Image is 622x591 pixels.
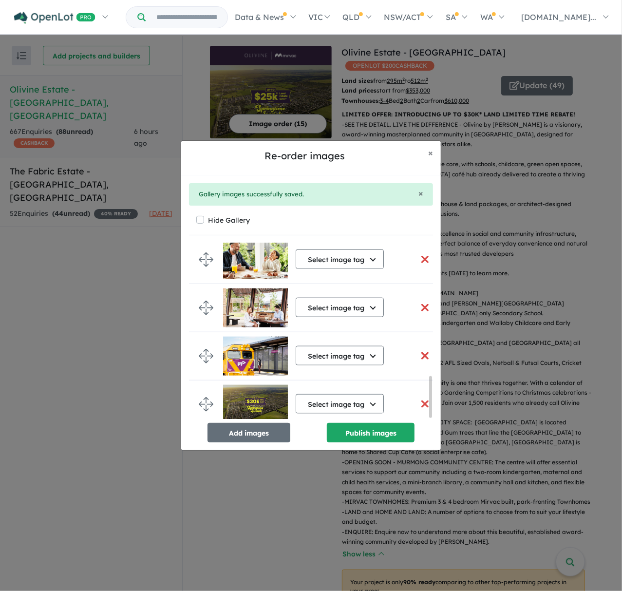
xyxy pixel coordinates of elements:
[207,423,290,442] button: Add images
[14,12,95,24] img: Openlot PRO Logo White
[327,423,415,442] button: Publish images
[296,346,384,365] button: Select image tag
[223,337,288,376] img: Olivine%20Estate%20-%20Donnybrook___1745888010.jpg
[199,189,423,200] div: Gallery images successfully saved.
[223,385,288,424] img: Olivine%20Estate%20-%20Donnybrook___1759381123.jpg
[199,397,213,412] img: drag.svg
[223,240,288,279] img: Olivine%20Estate%20-%20Donnybrook___1745887998.jpg
[208,213,250,227] label: Hide Gallery
[296,249,384,269] button: Select image tag
[189,149,420,163] h5: Re-order images
[418,188,423,199] span: ×
[428,147,433,158] span: ×
[199,301,213,315] img: drag.svg
[521,12,596,22] span: [DOMAIN_NAME]...
[418,189,423,198] button: Close
[148,7,226,28] input: Try estate name, suburb, builder or developer
[296,298,384,317] button: Select image tag
[296,394,384,414] button: Select image tag
[199,349,213,363] img: drag.svg
[223,288,288,327] img: Olivine%20Estate%20-%20Donnybrook___1745887998_0.jpg
[199,252,213,267] img: drag.svg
